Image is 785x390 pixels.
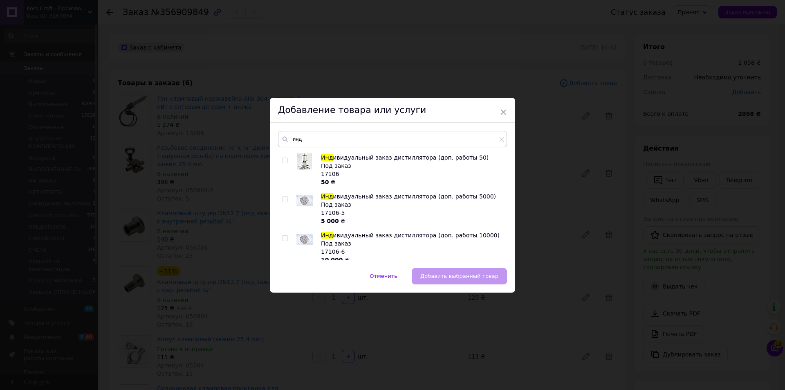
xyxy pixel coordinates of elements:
span: 17106 [321,171,339,177]
div: Под заказ [321,201,502,209]
b: 10 000 [321,257,343,263]
b: 5 000 [321,218,339,224]
span: ивидуальный заказ дистиллятора (доп. работы 5000) [333,193,496,200]
b: 50 [321,179,329,185]
span: × [500,105,507,119]
span: Инд [321,154,333,161]
input: Поиск по товарам и услугам [278,131,507,147]
div: Добавление товара или услуги [270,98,515,123]
span: Инд [321,193,333,200]
img: Индивидуальный заказ дистиллятора (доп. работы 50) [297,153,312,169]
span: Инд [321,232,333,239]
div: Под заказ [321,239,502,248]
div: ₴ [321,178,502,186]
span: Отменить [370,273,397,279]
button: Отменить [361,268,406,284]
div: ₴ [321,256,502,264]
div: ₴ [321,217,502,225]
span: ивидуальный заказ дистиллятора (доп. работы 50) [333,154,489,161]
span: 17106-6 [321,248,345,255]
span: 17106-5 [321,210,345,216]
span: ивидуальный заказ дистиллятора (доп. работы 10000) [333,232,500,239]
img: Индивидуальный заказ дистиллятора (доп. работы 10000) [296,234,313,245]
img: Индивидуальный заказ дистиллятора (доп. работы 5000) [296,195,313,206]
div: Под заказ [321,162,502,170]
